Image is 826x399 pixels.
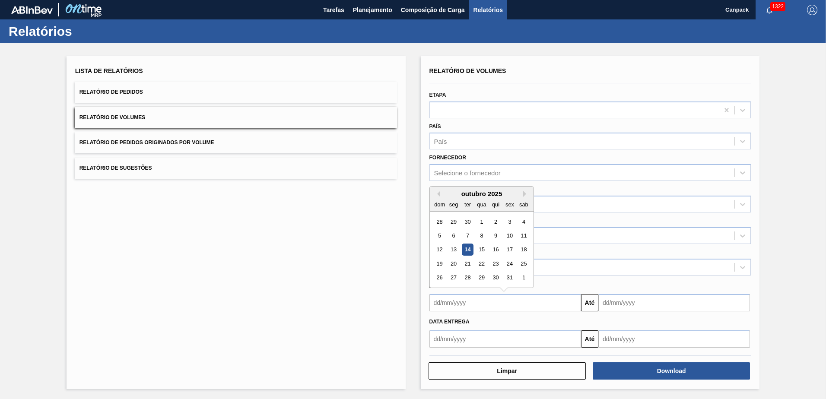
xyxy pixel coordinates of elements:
div: Choose sábado, 1 de novembro de 2025 [518,272,529,284]
div: dom [434,199,445,210]
span: Lista de Relatórios [75,67,143,74]
div: Choose sábado, 18 de outubro de 2025 [518,244,529,256]
img: TNhmsLtSVTkK8tSr43FrP2fwEKptu5GPRR3wAAAABJRU5ErkJggg== [11,6,53,14]
div: Choose sábado, 11 de outubro de 2025 [518,230,529,241]
div: Choose terça-feira, 7 de outubro de 2025 [461,230,473,241]
div: Choose sexta-feira, 10 de outubro de 2025 [504,230,515,241]
div: Choose quinta-feira, 9 de outubro de 2025 [489,230,501,241]
label: Etapa [429,92,446,98]
span: Relatório de Pedidos Originados por Volume [79,139,214,146]
span: Planejamento [353,5,392,15]
div: Choose quarta-feira, 8 de outubro de 2025 [476,230,487,241]
div: ter [461,199,473,210]
input: dd/mm/yyyy [429,330,581,348]
h1: Relatórios [9,26,162,36]
div: Choose domingo, 19 de outubro de 2025 [434,258,445,269]
div: Choose quinta-feira, 2 de outubro de 2025 [489,216,501,228]
button: Previous Month [434,191,440,197]
div: Choose domingo, 12 de outubro de 2025 [434,244,445,256]
div: Choose quinta-feira, 23 de outubro de 2025 [489,258,501,269]
span: Relatórios [473,5,503,15]
span: Relatório de Pedidos [79,89,143,95]
div: qua [476,199,487,210]
div: Choose quinta-feira, 16 de outubro de 2025 [489,244,501,256]
input: dd/mm/yyyy [598,330,750,348]
button: Relatório de Volumes [75,107,397,128]
div: Choose domingo, 26 de outubro de 2025 [434,272,445,284]
div: Choose segunda-feira, 13 de outubro de 2025 [448,244,459,256]
div: Choose domingo, 5 de outubro de 2025 [434,230,445,241]
span: Tarefas [323,5,344,15]
img: Logout [807,5,817,15]
div: month 2025-10 [432,215,531,285]
div: Choose segunda-feira, 6 de outubro de 2025 [448,230,459,241]
span: Relatório de Sugestões [79,165,152,171]
div: Choose sexta-feira, 31 de outubro de 2025 [504,272,515,284]
span: Data Entrega [429,319,470,325]
div: Choose terça-feira, 21 de outubro de 2025 [461,258,473,269]
div: Choose quarta-feira, 1 de outubro de 2025 [476,216,487,228]
button: Relatório de Sugestões [75,158,397,179]
button: Limpar [429,362,586,380]
button: Relatório de Pedidos Originados por Volume [75,132,397,153]
div: Choose segunda-feira, 27 de outubro de 2025 [448,272,459,284]
label: Fornecedor [429,155,466,161]
div: Choose quarta-feira, 22 de outubro de 2025 [476,258,487,269]
span: Composição de Carga [401,5,465,15]
div: seg [448,199,459,210]
div: Choose quarta-feira, 29 de outubro de 2025 [476,272,487,284]
div: sex [504,199,515,210]
button: Até [581,294,598,311]
div: Choose quarta-feira, 15 de outubro de 2025 [476,244,487,256]
span: 1322 [770,2,785,11]
div: outubro 2025 [430,190,534,197]
div: Choose terça-feira, 28 de outubro de 2025 [461,272,473,284]
div: Choose terça-feira, 14 de outubro de 2025 [461,244,473,256]
div: Choose terça-feira, 30 de setembro de 2025 [461,216,473,228]
div: Choose sexta-feira, 24 de outubro de 2025 [504,258,515,269]
span: Relatório de Volumes [79,114,145,120]
div: qui [489,199,501,210]
button: Notificações [756,4,783,16]
div: Choose sexta-feira, 3 de outubro de 2025 [504,216,515,228]
div: Choose segunda-feira, 20 de outubro de 2025 [448,258,459,269]
input: dd/mm/yyyy [429,294,581,311]
div: Choose quinta-feira, 30 de outubro de 2025 [489,272,501,284]
button: Next Month [523,191,529,197]
div: Choose domingo, 28 de setembro de 2025 [434,216,445,228]
span: Relatório de Volumes [429,67,506,74]
div: Choose segunda-feira, 29 de setembro de 2025 [448,216,459,228]
div: Choose sábado, 25 de outubro de 2025 [518,258,529,269]
div: Choose sexta-feira, 17 de outubro de 2025 [504,244,515,256]
label: País [429,123,441,130]
button: Até [581,330,598,348]
div: País [434,138,447,145]
div: Choose sábado, 4 de outubro de 2025 [518,216,529,228]
div: Selecione o fornecedor [434,169,501,177]
button: Download [593,362,750,380]
div: sab [518,199,529,210]
input: dd/mm/yyyy [598,294,750,311]
button: Relatório de Pedidos [75,82,397,103]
